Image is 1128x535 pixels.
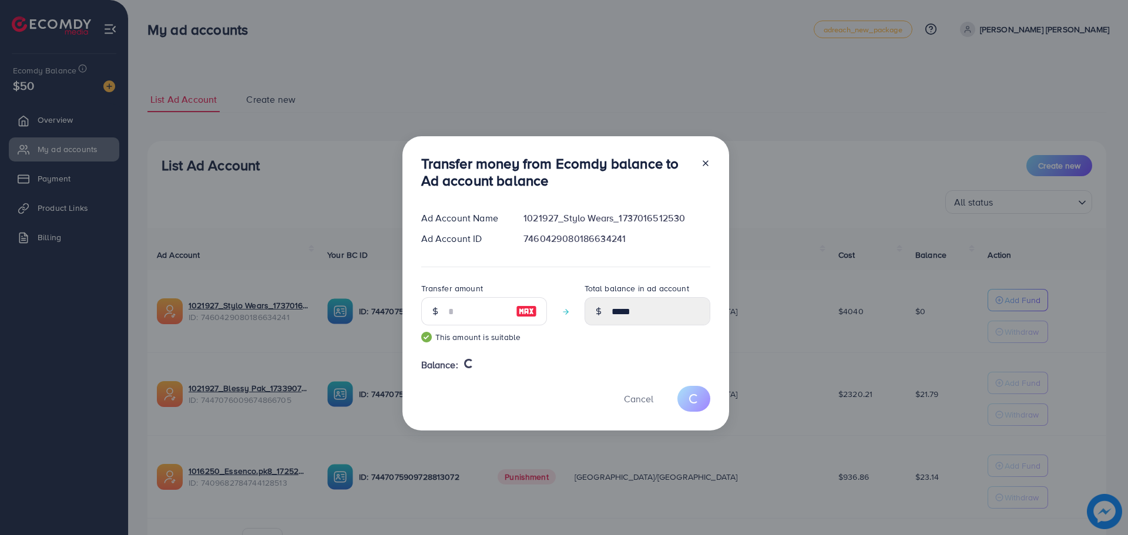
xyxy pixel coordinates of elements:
[412,211,515,225] div: Ad Account Name
[421,331,547,343] small: This amount is suitable
[412,232,515,245] div: Ad Account ID
[514,232,719,245] div: 7460429080186634241
[585,282,689,294] label: Total balance in ad account
[624,392,653,405] span: Cancel
[514,211,719,225] div: 1021927_Stylo Wears_1737016512530
[609,386,668,411] button: Cancel
[421,332,432,342] img: guide
[516,304,537,318] img: image
[421,282,483,294] label: Transfer amount
[421,155,691,189] h3: Transfer money from Ecomdy balance to Ad account balance
[421,358,458,372] span: Balance:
